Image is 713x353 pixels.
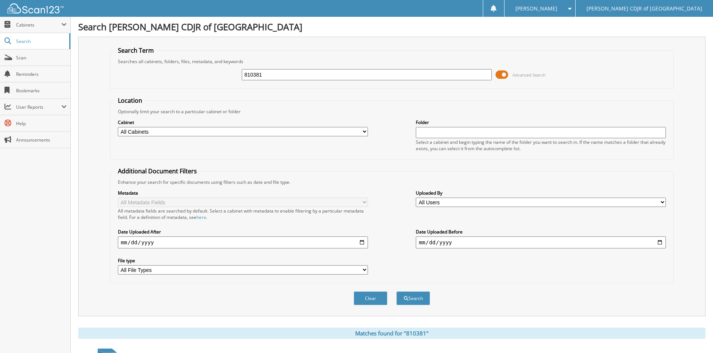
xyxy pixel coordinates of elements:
img: scan123-logo-white.svg [7,3,64,13]
button: Search [396,291,430,305]
h1: Search [PERSON_NAME] CDJR of [GEOGRAPHIC_DATA] [78,21,706,33]
span: [PERSON_NAME] [515,6,557,11]
legend: Additional Document Filters [114,167,201,175]
span: Help [16,120,67,127]
label: Date Uploaded After [118,229,368,235]
a: here [196,214,206,220]
span: Bookmarks [16,87,67,94]
legend: Search Term [114,46,158,55]
div: Select a cabinet and begin typing the name of the folder you want to search in. If the name match... [416,139,666,152]
div: Enhance your search for specific documents using filters such as date and file type. [114,179,670,185]
span: User Reports [16,104,61,110]
span: Search [16,38,65,44]
input: start [118,236,368,248]
legend: Location [114,96,146,105]
span: Advanced Search [512,72,546,78]
div: All metadata fields are searched by default. Select a cabinet with metadata to enable filtering b... [118,208,368,220]
span: Cabinets [16,22,61,28]
label: Metadata [118,190,368,196]
span: Reminders [16,71,67,77]
label: Cabinet [118,119,368,126]
button: Clear [354,291,387,305]
label: Folder [416,119,666,126]
label: File type [118,257,368,264]
div: Matches found for "810381" [78,328,706,339]
div: Optionally limit your search to a particular cabinet or folder [114,108,670,115]
label: Uploaded By [416,190,666,196]
input: end [416,236,666,248]
span: Scan [16,55,67,61]
label: Date Uploaded Before [416,229,666,235]
span: Announcements [16,137,67,143]
div: Searches all cabinets, folders, files, metadata, and keywords [114,58,670,65]
span: [PERSON_NAME] CDJR of [GEOGRAPHIC_DATA] [586,6,702,11]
